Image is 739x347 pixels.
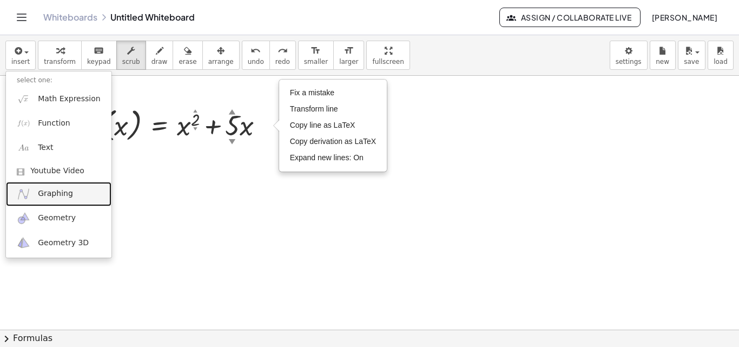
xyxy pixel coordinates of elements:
[344,44,354,57] i: format_size
[17,92,30,106] img: sqrt_x.png
[17,187,30,201] img: ggb-graphing.svg
[6,136,111,160] a: Text
[202,41,240,70] button: arrange
[290,137,377,146] span: Copy derivation as LaTeX
[87,58,111,66] span: keypad
[193,108,197,114] div: ▲
[6,160,111,182] a: Youtube Video
[17,236,30,250] img: ggb-3d.svg
[250,44,261,57] i: undo
[38,41,82,70] button: transform
[509,12,631,22] span: Assign / Collaborate Live
[290,121,355,129] span: Copy line as LaTeX
[616,58,642,66] span: settings
[269,41,296,70] button: redoredo
[6,111,111,135] a: Function
[708,41,734,70] button: load
[684,58,699,66] span: save
[38,94,100,104] span: Math Expression
[6,182,111,206] a: Graphing
[11,58,30,66] span: insert
[333,41,364,70] button: format_sizelarger
[122,58,140,66] span: scrub
[643,8,726,27] button: [PERSON_NAME]
[311,44,321,57] i: format_size
[146,41,174,70] button: draw
[650,41,676,70] button: new
[193,126,197,132] div: ▼
[81,41,117,70] button: keyboardkeypad
[38,238,89,248] span: Geometry 3D
[714,58,728,66] span: load
[339,58,358,66] span: larger
[290,88,334,97] span: Fix a mistake
[13,9,30,26] button: Toggle navigation
[290,153,364,162] span: Expand new lines: On
[372,58,404,66] span: fullscreen
[173,41,202,70] button: erase
[278,44,288,57] i: redo
[610,41,648,70] button: settings
[17,116,30,130] img: f_x.png
[6,87,111,111] a: Math Expression
[38,118,70,129] span: Function
[275,58,290,66] span: redo
[38,142,53,153] span: Text
[242,41,270,70] button: undoundo
[38,188,73,199] span: Graphing
[116,41,146,70] button: scrub
[30,166,84,176] span: Youtube Video
[290,104,338,113] span: Transform line
[17,212,30,225] img: ggb-geometry.svg
[208,58,234,66] span: arrange
[6,231,111,255] a: Geometry 3D
[304,58,328,66] span: smaller
[17,141,30,155] img: Aa.png
[499,8,641,27] button: Assign / Collaborate Live
[298,41,334,70] button: format_sizesmaller
[179,58,196,66] span: erase
[43,12,97,23] a: Whiteboards
[656,58,669,66] span: new
[248,58,264,66] span: undo
[229,107,236,116] div: ▲
[38,213,76,224] span: Geometry
[6,74,111,87] li: select one:
[5,41,36,70] button: insert
[94,44,104,57] i: keyboard
[44,58,76,66] span: transform
[229,136,236,146] div: ▼
[678,41,705,70] button: save
[366,41,410,70] button: fullscreen
[651,12,717,22] span: [PERSON_NAME]
[6,206,111,231] a: Geometry
[151,58,168,66] span: draw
